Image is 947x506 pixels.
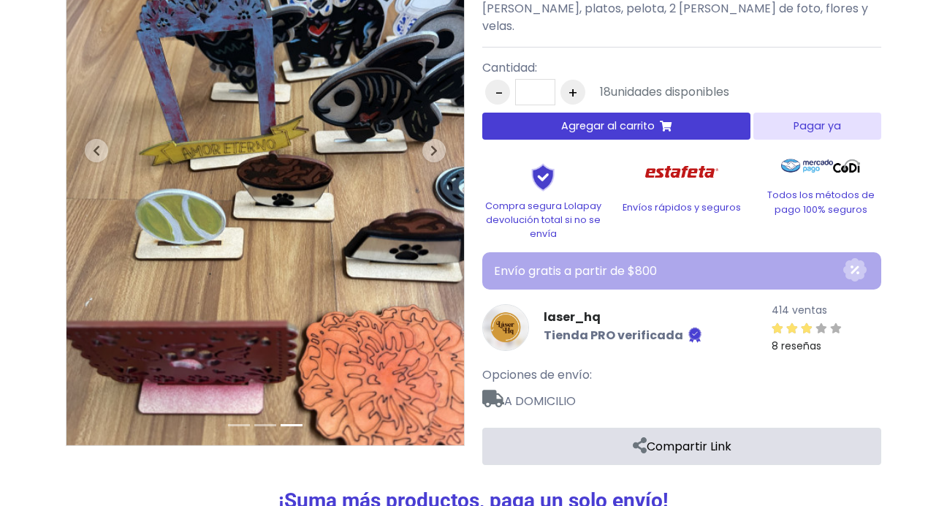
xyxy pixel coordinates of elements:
img: Codi Logo [833,151,860,181]
button: Agregar al carrito [482,113,750,140]
span: 18 [600,83,611,100]
p: Envío gratis a partir de $800 [494,263,843,280]
p: Compra segura Lolapay devolución total si no se envía [482,199,604,241]
img: Mercado Pago Logo [781,151,833,181]
a: Compartir Link [482,428,881,465]
small: 8 reseñas [772,339,821,353]
span: Opciones de envío: [482,366,592,383]
a: laser_hq [544,309,704,326]
img: Tienda verificada [686,326,704,344]
div: unidades disponibles [600,83,729,101]
p: Cantidad: [482,59,729,77]
div: 3 / 5 [772,320,842,337]
small: 414 ventas [772,303,827,317]
p: Todos los métodos de pago 100% seguros [760,188,881,216]
b: Tienda PRO verificada [544,328,683,344]
img: laser_hq [482,304,529,351]
span: A DOMICILIO [482,384,881,410]
button: - [485,80,510,105]
a: 8 reseñas [772,319,881,355]
button: Pagar ya [753,113,881,140]
button: + [560,80,585,105]
p: Envíos rápidos y seguros [621,200,742,214]
span: Agregar al carrito [561,118,655,134]
img: Estafeta Logo [634,151,731,193]
img: Shield [506,163,579,191]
